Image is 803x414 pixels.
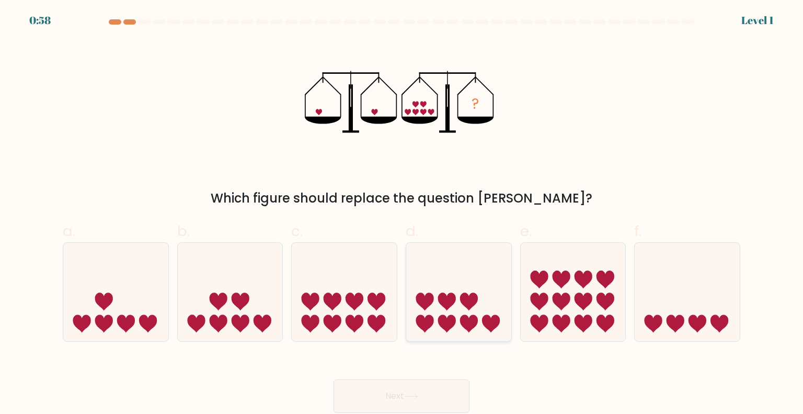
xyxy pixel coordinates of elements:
button: Next [334,379,469,413]
span: d. [406,221,418,241]
div: 0:58 [29,13,51,28]
span: e. [520,221,532,241]
tspan: ? [472,94,479,115]
div: Level 1 [741,13,774,28]
span: c. [291,221,303,241]
div: Which figure should replace the question [PERSON_NAME]? [69,189,734,208]
span: a. [63,221,75,241]
span: b. [177,221,190,241]
span: f. [634,221,641,241]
